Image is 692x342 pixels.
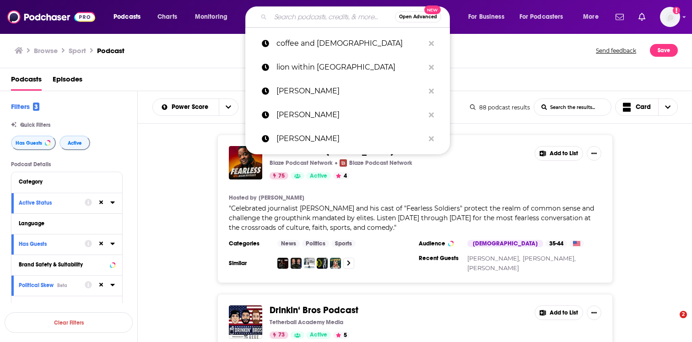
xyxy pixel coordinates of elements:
[19,200,79,206] div: Active Status
[229,146,262,179] img: Fearless with Jason Whitlock
[152,98,238,116] h2: Choose List sort
[245,55,450,79] a: lion within [GEOGRAPHIC_DATA]
[612,9,627,25] a: Show notifications dropdown
[151,10,183,24] a: Charts
[317,258,328,269] img: Stu Does America
[660,7,680,27] img: User Profile
[340,159,412,167] a: Blaze Podcast NetworkBlaze Podcast Network
[33,103,39,111] span: 3
[19,238,85,250] button: Has Guests
[270,172,288,179] a: 75
[276,79,424,103] p: Nona Jones
[333,172,350,179] button: 4
[172,104,211,110] span: Power Score
[577,10,610,24] button: open menu
[270,10,395,24] input: Search podcasts, credits, & more...
[399,15,437,19] span: Open Advanced
[470,104,530,111] div: 88 podcast results
[331,240,356,247] a: Sports
[229,240,270,247] h3: Categories
[519,11,563,23] span: For Podcasters
[306,172,331,179] a: Active
[219,99,238,115] button: open menu
[19,197,85,208] button: Active Status
[19,241,79,247] div: Has Guests
[660,7,680,27] span: Logged in as EllaRoseMurphy
[229,194,256,201] h4: Hosted by
[514,10,577,24] button: open menu
[276,55,424,79] p: lion within us
[245,127,450,151] a: [PERSON_NAME]
[467,264,519,271] a: [PERSON_NAME]
[333,331,350,339] button: 5
[20,122,50,128] span: Quick Filters
[546,240,567,247] div: 35-44
[19,261,107,268] div: Brand Safety & Suitability
[19,279,85,291] button: Political SkewBeta
[11,296,122,316] button: Show More
[229,204,594,232] span: Celebrated journalist [PERSON_NAME] and his cast of "Fearless Soldiers" protect the realm of comm...
[276,127,424,151] p: ben greenfield
[229,204,594,232] span: " "
[16,141,42,146] span: Has Guests
[310,172,327,181] span: Active
[19,176,115,187] button: Category
[59,136,90,150] button: Active
[11,102,39,111] h2: Filters
[19,259,115,270] button: Brand Safety & Suitability
[11,136,56,150] button: Has Guests
[419,255,460,262] h3: Recent Guests
[340,159,347,167] img: Blaze Podcast Network
[330,258,341,269] img: The Liz Wheeler Show
[245,103,450,127] a: [PERSON_NAME]
[468,11,504,23] span: For Business
[636,104,651,110] span: Card
[157,11,177,23] span: Charts
[19,282,54,288] span: Political Skew
[195,11,227,23] span: Monitoring
[114,11,141,23] span: Podcasts
[245,79,450,103] a: [PERSON_NAME]
[19,179,109,185] div: Category
[660,7,680,27] button: Show profile menu
[349,159,412,167] p: Blaze Podcast Network
[7,8,95,26] img: Podchaser - Follow, Share and Rate Podcasts
[229,305,262,339] a: Drinkin‘ Bros Podcast
[278,172,285,181] span: 75
[535,146,583,161] button: Add to List
[291,258,302,269] img: The Clay Travis and Buck Sexton Show
[189,10,239,24] button: open menu
[5,312,133,333] button: Clear Filters
[270,305,358,315] a: Drinkin‘ Bros Podcast
[11,72,42,91] a: Podcasts
[270,331,288,339] a: 73
[68,141,82,146] span: Active
[229,260,270,267] h3: Similar
[680,311,687,318] span: 2
[395,11,441,22] button: Open AdvancedNew
[254,6,459,27] div: Search podcasts, credits, & more...
[277,258,288,269] img: The Rubin Report
[34,46,58,55] a: Browse
[467,255,520,262] a: [PERSON_NAME],
[270,319,343,326] p: Tetherball Academy Media
[153,104,219,110] button: open menu
[583,11,599,23] span: More
[53,72,82,91] a: Episodes
[57,282,67,288] div: Beta
[661,311,683,333] iframe: Intercom live chat
[278,331,285,340] span: 73
[304,258,315,269] img: John Solomon Reports
[635,9,649,25] a: Show notifications dropdown
[523,255,576,262] a: [PERSON_NAME],
[270,146,394,156] a: Fearless with [PERSON_NAME]
[306,331,331,339] a: Active
[270,159,333,167] p: Blaze Podcast Network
